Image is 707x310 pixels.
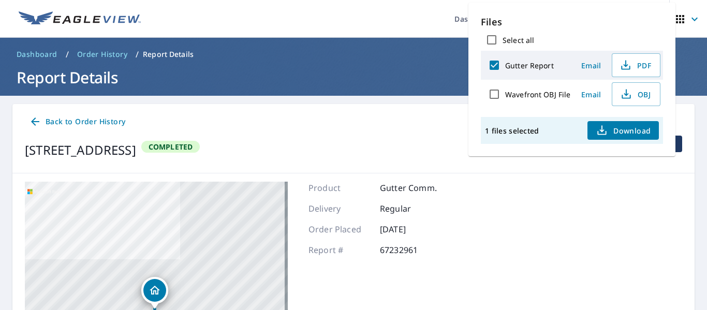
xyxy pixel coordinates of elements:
[19,11,141,27] img: EV Logo
[77,49,127,60] span: Order History
[25,112,129,131] a: Back to Order History
[618,59,652,71] span: PDF
[380,223,442,235] p: [DATE]
[380,182,442,194] p: Gutter Comm.
[380,244,442,256] p: 67232961
[308,202,371,215] p: Delivery
[12,46,62,63] a: Dashboard
[587,121,659,140] button: Download
[505,90,570,99] label: Wavefront OBJ File
[579,61,603,70] span: Email
[481,15,663,29] p: Files
[380,202,442,215] p: Regular
[485,126,539,136] p: 1 files selected
[308,182,371,194] p: Product
[17,49,57,60] span: Dashboard
[596,124,651,137] span: Download
[73,46,131,63] a: Order History
[505,61,554,70] label: Gutter Report
[575,57,608,73] button: Email
[12,67,695,88] h1: Report Details
[142,142,199,152] span: Completed
[66,48,69,61] li: /
[308,223,371,235] p: Order Placed
[29,115,125,128] span: Back to Order History
[143,49,194,60] p: Report Details
[141,277,168,309] div: Dropped pin, building 1, Residential property, 125 S Municipal Dr Sugar Grove, IL 60554
[25,141,136,159] div: [STREET_ADDRESS]
[503,35,534,45] label: Select all
[12,46,695,63] nav: breadcrumb
[612,53,660,77] button: PDF
[308,244,371,256] p: Report #
[136,48,139,61] li: /
[618,88,652,100] span: OBJ
[579,90,603,99] span: Email
[612,82,660,106] button: OBJ
[575,86,608,102] button: Email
